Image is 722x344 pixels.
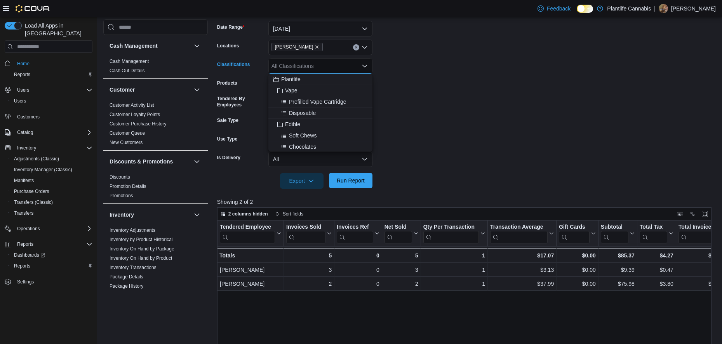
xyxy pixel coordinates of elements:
[110,274,143,280] a: Package Details
[601,224,628,243] div: Subtotal
[110,184,146,189] a: Promotion Details
[217,61,250,68] label: Classifications
[110,130,145,136] a: Customer Queue
[11,154,92,163] span: Adjustments (Classic)
[353,44,359,50] button: Clear input
[14,210,33,216] span: Transfers
[14,71,30,78] span: Reports
[654,4,656,13] p: |
[490,279,554,288] div: $37.99
[17,145,36,151] span: Inventory
[11,208,37,218] a: Transfers
[217,155,240,161] label: Is Delivery
[11,176,37,185] a: Manifests
[289,109,316,117] span: Disposable
[285,173,319,189] span: Export
[268,85,372,96] button: Vape
[14,252,45,258] span: Dashboards
[14,277,37,287] a: Settings
[268,130,372,141] button: Soft Chews
[110,86,191,94] button: Customer
[110,174,130,180] a: Discounts
[217,117,238,123] label: Sale Type
[16,5,50,12] img: Cova
[110,183,146,189] span: Promotion Details
[640,251,673,260] div: $4.27
[384,265,418,275] div: 3
[11,198,56,207] a: Transfers (Classic)
[11,165,75,174] a: Inventory Manager (Classic)
[289,143,316,151] span: Chocolates
[688,209,697,219] button: Display options
[110,121,167,127] a: Customer Purchase History
[285,120,300,128] span: Edible
[17,279,34,285] span: Settings
[268,74,372,85] button: Plantlife
[8,208,96,219] button: Transfers
[384,224,412,243] div: Net Sold
[14,85,32,95] button: Users
[110,58,149,64] span: Cash Management
[22,22,92,37] span: Load All Apps in [GEOGRAPHIC_DATA]
[286,224,332,243] button: Invoices Sold
[268,21,372,36] button: [DATE]
[11,187,52,196] a: Purchase Orders
[192,157,202,166] button: Discounts & Promotions
[286,224,325,243] div: Invoices Sold
[8,96,96,106] button: Users
[11,70,33,79] a: Reports
[14,112,92,122] span: Customers
[289,132,317,139] span: Soft Chews
[337,177,365,184] span: Run Report
[110,211,191,219] button: Inventory
[220,224,275,243] div: Tendered Employee
[601,265,635,275] div: $9.39
[110,158,191,165] button: Discounts & Promotions
[640,224,673,243] button: Total Tax
[601,251,635,260] div: $85.37
[659,4,668,13] div: Mary Babiuk
[14,59,33,68] a: Home
[11,250,48,260] a: Dashboards
[17,114,40,120] span: Customers
[700,209,710,219] button: Enter fullscreen
[384,251,418,260] div: 5
[110,59,149,64] a: Cash Management
[337,224,373,243] div: Invoices Ref
[2,127,96,138] button: Catalog
[559,265,596,275] div: $0.00
[337,224,379,243] button: Invoices Ref
[103,57,208,78] div: Cash Management
[110,228,155,233] a: Inventory Adjustments
[14,85,92,95] span: Users
[2,239,96,250] button: Reports
[110,42,191,50] button: Cash Management
[675,209,685,219] button: Keyboard shortcuts
[337,251,379,260] div: 0
[275,43,313,51] span: [PERSON_NAME]
[110,111,160,118] span: Customer Loyalty Points
[14,98,26,104] span: Users
[110,264,157,271] span: Inventory Transactions
[110,246,174,252] a: Inventory On Hand by Package
[14,224,92,233] span: Operations
[8,164,96,175] button: Inventory Manager (Classic)
[14,128,36,137] button: Catalog
[384,279,418,288] div: 2
[217,198,717,206] p: Showing 2 of 2
[315,45,319,49] button: Remove Wainwright from selection in this group
[110,103,154,108] a: Customer Activity List
[283,211,303,217] span: Sort fields
[103,172,208,203] div: Discounts & Promotions
[110,283,143,289] a: Package History
[490,224,548,231] div: Transaction Average
[679,224,719,243] div: Total Invoiced
[11,198,92,207] span: Transfers (Classic)
[286,224,325,231] div: Invoices Sold
[11,96,29,106] a: Users
[11,96,92,106] span: Users
[110,211,134,219] h3: Inventory
[601,279,635,288] div: $75.98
